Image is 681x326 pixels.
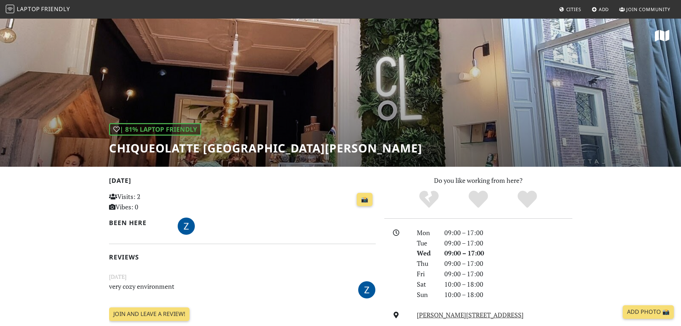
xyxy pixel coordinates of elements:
h2: [DATE] [109,177,376,187]
div: Wed [413,248,440,258]
a: Cities [556,3,584,16]
div: | 81% Laptop Friendly [109,123,201,136]
img: LaptopFriendly [6,5,14,13]
img: 5063-zoe.jpg [358,281,375,298]
div: 09:00 – 17:00 [440,228,577,238]
div: Sat [413,279,440,289]
span: Laptop [17,5,40,13]
div: 09:00 – 17:00 [440,269,577,279]
div: 09:00 – 17:00 [440,248,577,258]
span: foodzoen [358,284,375,293]
a: LaptopFriendly LaptopFriendly [6,3,70,16]
div: No [404,190,454,209]
div: Sun [413,289,440,300]
span: Add [599,6,609,13]
a: Join and leave a review! [109,307,189,321]
p: Visits: 2 Vibes: 0 [109,191,192,212]
div: Thu [413,258,440,269]
div: Tue [413,238,440,248]
h1: Chiqueolatte [GEOGRAPHIC_DATA][PERSON_NAME] [109,141,422,155]
div: 09:00 – 17:00 [440,258,577,269]
div: Mon [413,228,440,238]
div: Yes [454,190,503,209]
p: very cozy environment [105,281,334,297]
a: [PERSON_NAME][STREET_ADDRESS] [417,311,524,319]
div: 09:00 – 17:00 [440,238,577,248]
div: 10:00 – 18:00 [440,279,577,289]
h2: Been here [109,219,169,227]
div: Definitely! [503,190,552,209]
span: Join Community [626,6,670,13]
h2: Reviews [109,253,376,261]
div: 10:00 – 18:00 [440,289,577,300]
span: Friendly [41,5,70,13]
span: foodzoen [178,221,195,230]
a: Add [589,3,612,16]
small: [DATE] [105,272,380,281]
a: 📸 [357,193,372,206]
span: Cities [566,6,581,13]
a: Add Photo 📸 [623,305,674,319]
img: 5063-zoe.jpg [178,218,195,235]
div: Fri [413,269,440,279]
a: Join Community [616,3,673,16]
p: Do you like working from here? [384,175,572,186]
